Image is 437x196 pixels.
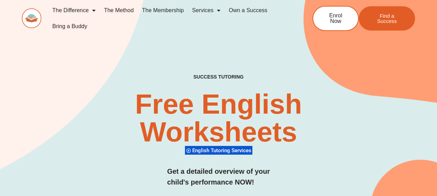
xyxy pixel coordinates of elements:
[100,2,138,18] a: The Method
[48,2,100,18] a: The Difference
[185,146,252,155] div: English Tutoring Services
[160,74,277,80] h4: SUCCESS TUTORING​
[324,13,348,24] span: Enrol Now
[89,90,348,146] h2: Free English Worksheets​
[167,166,270,188] h3: Get a detailed overview of your child's performance NOW!
[188,2,225,18] a: Services
[48,18,92,34] a: Bring a Buddy
[192,147,253,154] span: English Tutoring Services
[369,13,405,24] span: Find a Success
[225,2,272,18] a: Own a Success
[359,6,415,31] a: Find a Success
[48,2,290,34] nav: Menu
[138,2,188,18] a: The Membership
[313,6,359,31] a: Enrol Now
